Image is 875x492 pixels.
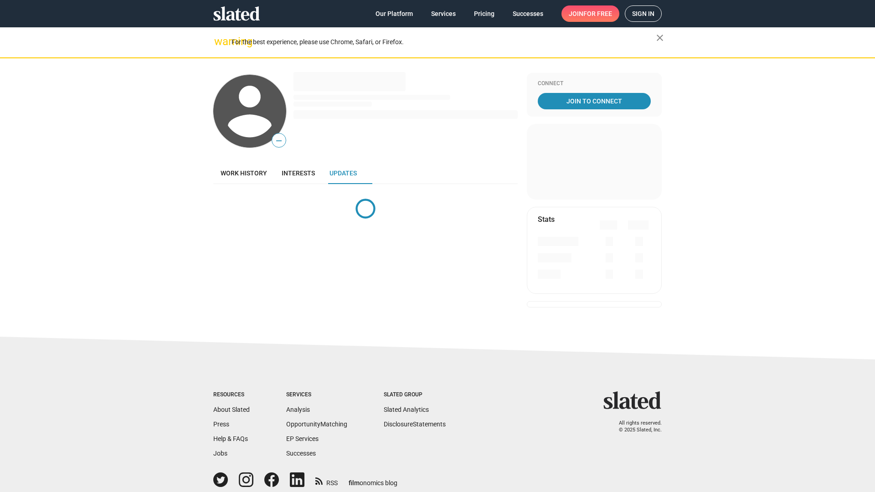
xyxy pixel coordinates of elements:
a: Updates [322,162,364,184]
span: — [272,135,286,147]
mat-card-title: Stats [538,215,555,224]
span: Join To Connect [540,93,649,109]
div: Slated Group [384,391,446,399]
a: Successes [286,450,316,457]
a: Jobs [213,450,227,457]
a: Our Platform [368,5,420,22]
a: RSS [315,473,338,487]
a: filmonomics blog [349,471,397,487]
span: Our Platform [376,5,413,22]
div: For the best experience, please use Chrome, Safari, or Firefox. [232,36,656,48]
span: Join [569,5,612,22]
a: Interests [274,162,322,184]
span: Services [431,5,456,22]
a: EP Services [286,435,319,442]
span: Successes [513,5,543,22]
span: film [349,479,360,487]
a: Join To Connect [538,93,651,109]
a: OpportunityMatching [286,420,347,428]
div: Connect [538,80,651,87]
div: Services [286,391,347,399]
span: Work history [221,169,267,177]
a: Pricing [467,5,502,22]
a: Sign in [625,5,662,22]
a: Work history [213,162,274,184]
span: Pricing [474,5,494,22]
div: Resources [213,391,250,399]
mat-icon: close [654,32,665,43]
a: Services [424,5,463,22]
span: for free [583,5,612,22]
a: Press [213,420,229,428]
a: DisclosureStatements [384,420,446,428]
span: Updates [329,169,357,177]
a: About Slated [213,406,250,413]
a: Analysis [286,406,310,413]
a: Help & FAQs [213,435,248,442]
span: Sign in [632,6,654,21]
a: Successes [505,5,551,22]
mat-icon: warning [214,36,225,47]
p: All rights reserved. © 2025 Slated, Inc. [609,420,662,433]
a: Slated Analytics [384,406,429,413]
span: Interests [282,169,315,177]
a: Joinfor free [561,5,619,22]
